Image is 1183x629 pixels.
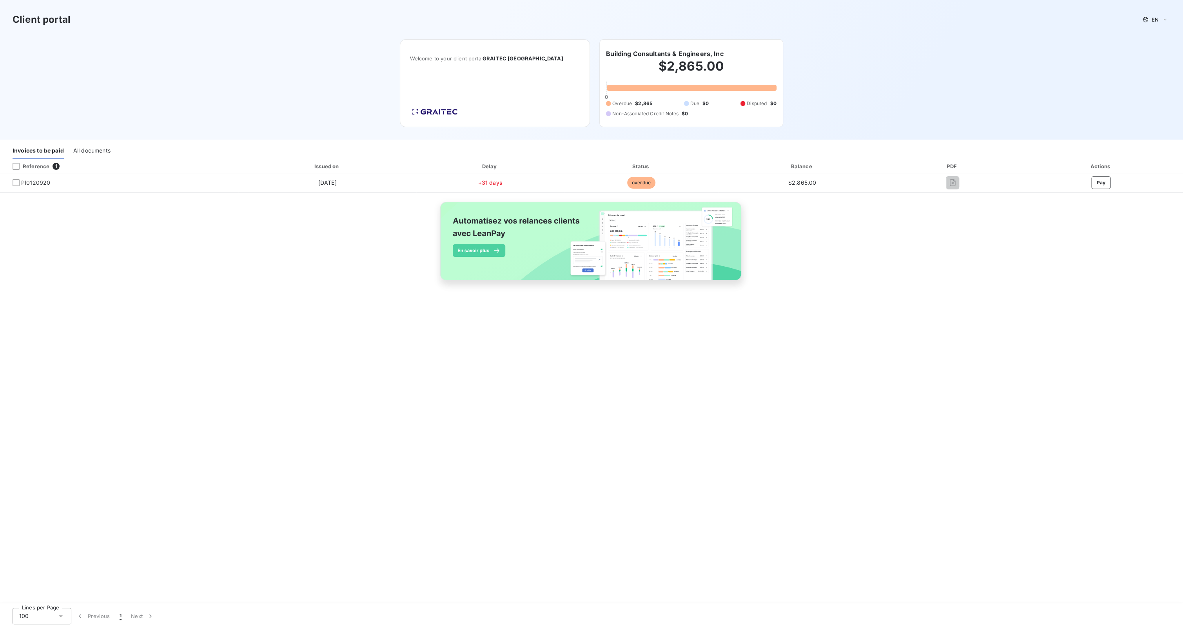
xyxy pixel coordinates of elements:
[13,13,71,27] h3: Client portal
[433,197,750,294] img: banner
[318,179,337,186] span: [DATE]
[702,100,709,107] span: $0
[770,100,776,107] span: $0
[6,163,49,170] div: Reference
[720,162,884,170] div: Balance
[478,179,503,186] span: +31 days
[606,58,777,82] h2: $2,865.00
[788,179,816,186] span: $2,865.00
[887,162,1017,170] div: PDF
[566,162,717,170] div: Status
[605,94,608,100] span: 0
[1152,16,1159,23] span: EN
[747,100,767,107] span: Disputed
[690,100,699,107] span: Due
[410,55,580,62] span: Welcome to your client portal
[115,608,126,624] button: 1
[73,143,111,159] div: All documents
[120,612,122,620] span: 1
[19,612,29,620] span: 100
[682,110,688,117] span: $0
[606,49,724,58] h6: Building Consultants & Engineers, Inc
[53,163,60,170] span: 1
[418,162,562,170] div: Delay
[410,106,460,117] img: Company logo
[21,179,50,187] span: PI0120920
[240,162,415,170] div: Issued on
[612,110,679,117] span: Non-Associated Credit Notes
[126,608,159,624] button: Next
[13,143,64,159] div: Invoices to be paid
[1091,176,1110,189] button: Pay
[612,100,632,107] span: Overdue
[627,177,655,189] span: overdue
[483,55,563,62] span: GRAITEC [GEOGRAPHIC_DATA]
[1020,162,1181,170] div: Actions
[635,100,652,107] span: $2,865
[71,608,115,624] button: Previous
